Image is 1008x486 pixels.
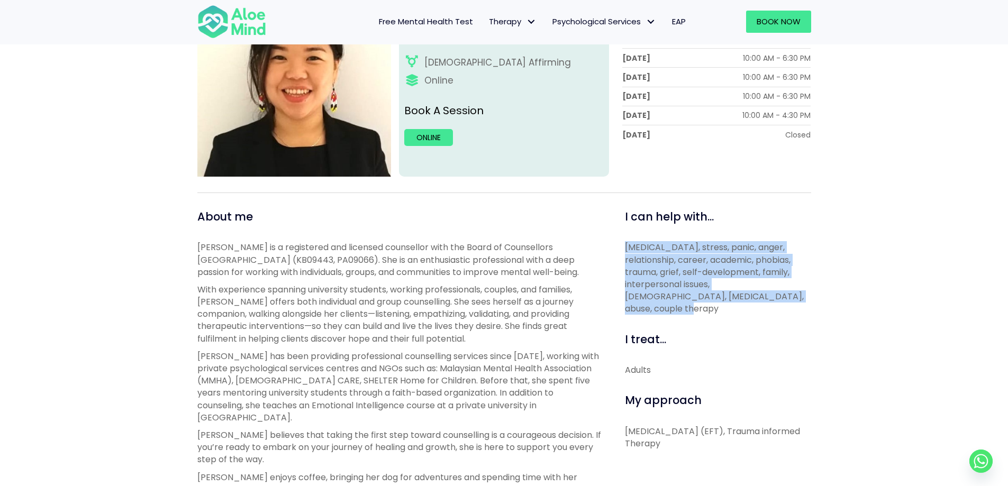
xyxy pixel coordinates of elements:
span: Therapy: submenu [524,14,539,30]
span: Psychological Services: submenu [643,14,659,30]
div: 10:00 AM - 4:30 PM [742,110,811,121]
div: Adults [625,364,811,376]
a: TherapyTherapy: submenu [481,11,544,33]
span: Free Mental Health Test [379,16,473,27]
div: 10:00 AM - 6:30 PM [743,91,811,102]
p: Book A Session [404,103,604,118]
div: [DATE] [622,130,650,140]
p: With experience spanning university students, working professionals, couples, and families, [PERS... [197,283,601,345]
a: EAP [664,11,694,33]
a: Book Now [746,11,811,33]
p: [PERSON_NAME] has been providing professional counselling services since [DATE], working with pri... [197,350,601,424]
div: [DATE] [622,91,650,102]
span: I treat... [625,332,666,347]
div: 10:00 AM - 6:30 PM [743,53,811,63]
nav: Menu [280,11,694,33]
a: Free Mental Health Test [371,11,481,33]
span: Book Now [757,16,801,27]
span: About me [197,209,253,224]
p: [PERSON_NAME] believes that taking the first step toward counselling is a courageous decision. If... [197,429,601,466]
div: [DEMOGRAPHIC_DATA] Affirming [424,56,571,69]
a: Psychological ServicesPsychological Services: submenu [544,11,664,33]
div: 10:00 AM - 6:30 PM [743,72,811,82]
div: Closed [785,130,811,140]
span: EAP [672,16,686,27]
img: Aloe mind Logo [197,4,266,39]
p: [MEDICAL_DATA], stress, panic, anger, relationship, career, academic, phobias, trauma, grief, sel... [625,241,811,315]
p: [PERSON_NAME] is a registered and licensed counsellor with the Board of Counsellors [GEOGRAPHIC_D... [197,241,601,278]
a: Whatsapp [969,450,993,473]
span: I can help with... [625,209,714,224]
a: Online [404,129,453,146]
div: [DATE] [622,110,650,121]
div: Online [424,74,453,87]
div: [DATE] [622,53,650,63]
div: [DATE] [622,72,650,82]
span: Therapy [489,16,537,27]
span: Psychological Services [552,16,656,27]
span: My approach [625,392,702,408]
p: [MEDICAL_DATA] (EFT), Trauma informed Therapy [625,425,811,450]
